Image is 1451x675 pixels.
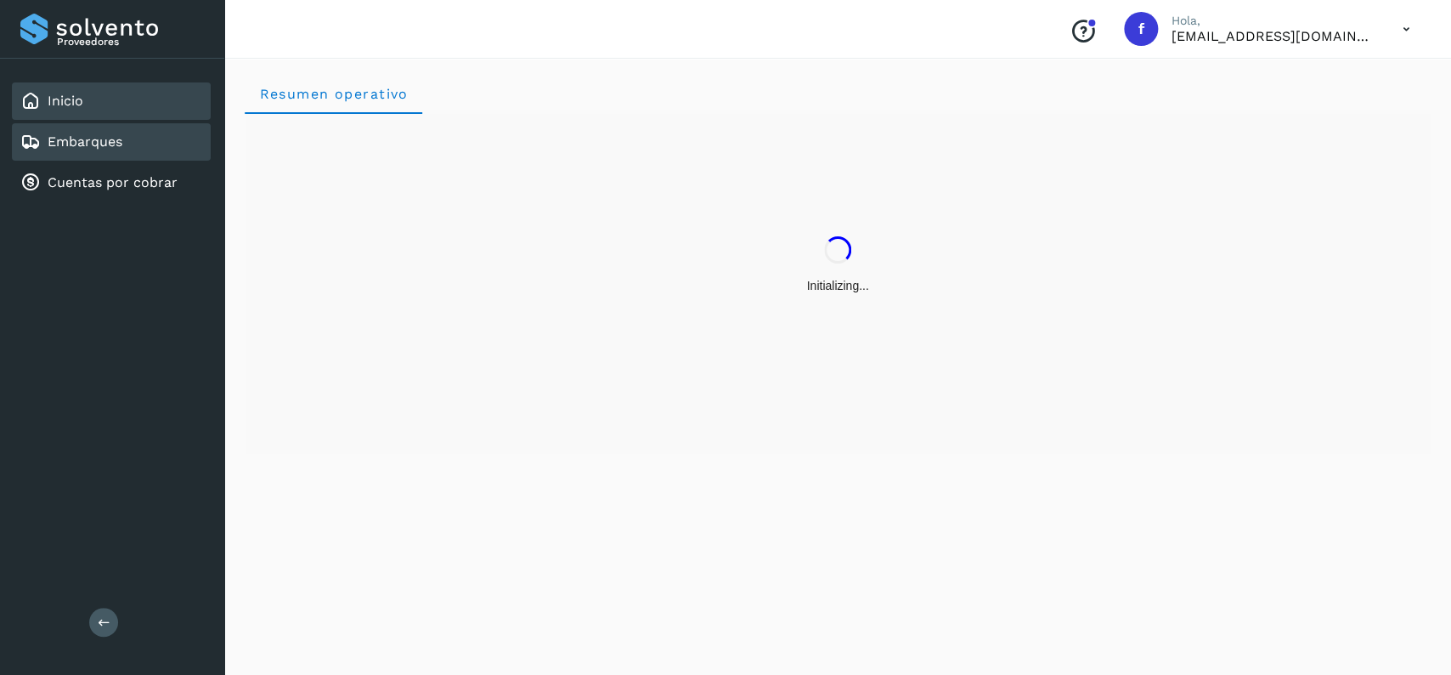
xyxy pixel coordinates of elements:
div: Cuentas por cobrar [12,164,211,201]
p: facturacion@expresssanjavier.com [1172,28,1375,44]
span: Resumen operativo [258,86,409,102]
p: Proveedores [57,36,204,48]
a: Inicio [48,93,83,109]
div: Inicio [12,82,211,120]
a: Embarques [48,133,122,150]
a: Cuentas por cobrar [48,174,178,190]
p: Hola, [1172,14,1375,28]
div: Embarques [12,123,211,161]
